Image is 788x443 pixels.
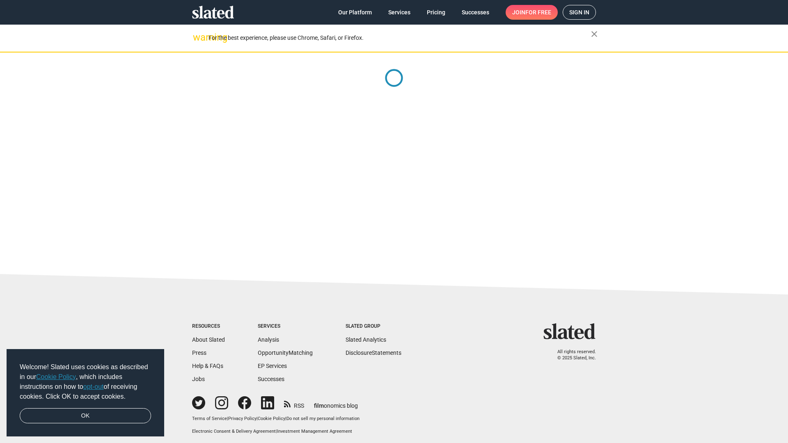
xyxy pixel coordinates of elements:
[462,5,489,20] span: Successes
[506,5,558,20] a: Joinfor free
[346,323,401,330] div: Slated Group
[192,376,205,382] a: Jobs
[258,323,313,330] div: Services
[258,363,287,369] a: EP Services
[258,336,279,343] a: Analysis
[314,395,358,410] a: filmonomics blog
[338,5,372,20] span: Our Platform
[192,323,225,330] div: Resources
[276,429,277,434] span: |
[7,349,164,437] div: cookieconsent
[525,5,551,20] span: for free
[455,5,496,20] a: Successes
[346,336,386,343] a: Slated Analytics
[192,336,225,343] a: About Slated
[193,32,203,42] mat-icon: warning
[192,363,223,369] a: Help & FAQs
[388,5,410,20] span: Services
[228,416,257,421] a: Privacy Policy
[227,416,228,421] span: |
[285,416,286,421] span: |
[83,383,104,390] a: opt-out
[36,373,76,380] a: Cookie Policy
[569,5,589,19] span: Sign in
[314,402,324,409] span: film
[208,32,591,43] div: For the best experience, please use Chrome, Safari, or Firefox.
[382,5,417,20] a: Services
[427,5,445,20] span: Pricing
[563,5,596,20] a: Sign in
[192,349,206,356] a: Press
[277,429,352,434] a: Investment Management Agreement
[589,29,599,39] mat-icon: close
[286,416,360,422] button: Do not sell my personal information
[258,349,313,356] a: OpportunityMatching
[20,362,151,402] span: Welcome! Slated uses cookies as described in our , which includes instructions on how to of recei...
[258,376,284,382] a: Successes
[192,416,227,421] a: Terms of Service
[192,429,276,434] a: Electronic Consent & Delivery Agreement
[20,408,151,424] a: dismiss cookie message
[258,416,285,421] a: Cookie Policy
[257,416,258,421] span: |
[420,5,452,20] a: Pricing
[346,349,401,356] a: DisclosureStatements
[549,349,596,361] p: All rights reserved. © 2025 Slated, Inc.
[332,5,378,20] a: Our Platform
[284,397,304,410] a: RSS
[512,5,551,20] span: Join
